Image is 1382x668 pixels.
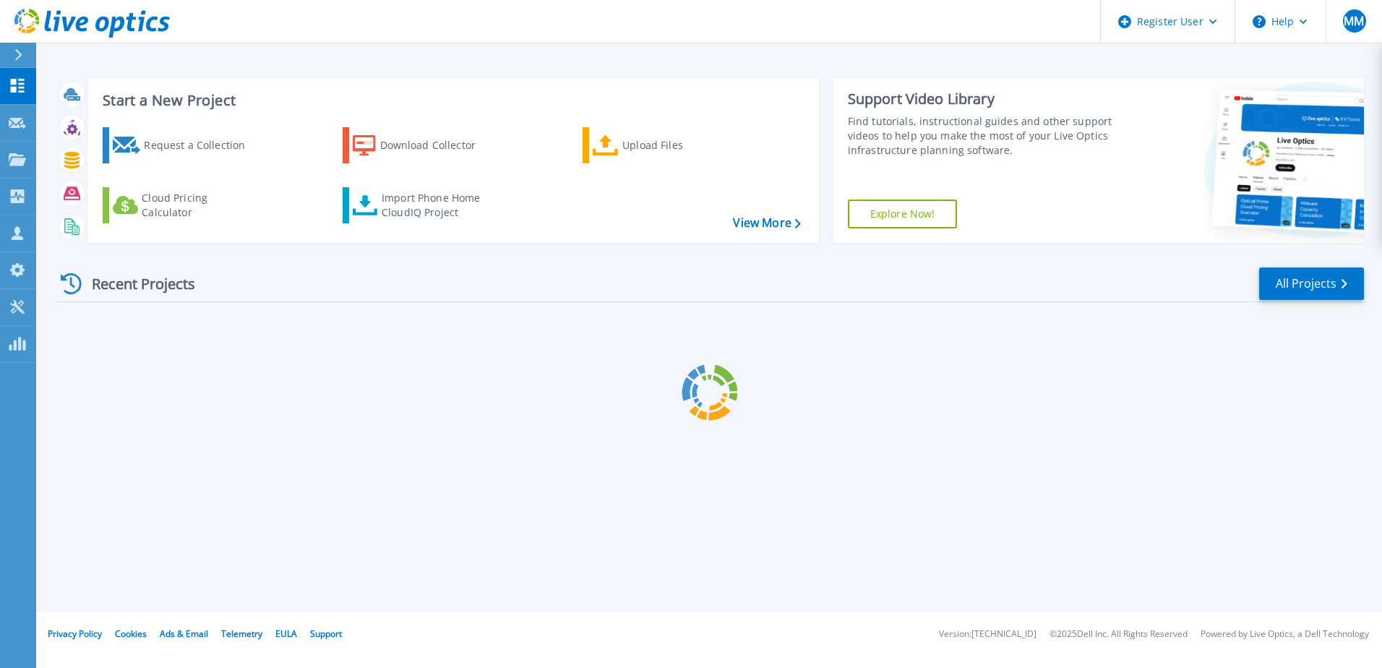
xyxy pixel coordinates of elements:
li: © 2025 Dell Inc. All Rights Reserved [1050,630,1188,639]
span: MM [1344,15,1364,27]
a: Telemetry [221,628,262,640]
a: Cloud Pricing Calculator [103,187,264,223]
div: Support Video Library [848,90,1118,108]
li: Powered by Live Optics, a Dell Technology [1201,630,1369,639]
a: Privacy Policy [48,628,102,640]
li: Version: [TECHNICAL_ID] [939,630,1036,639]
div: Cloud Pricing Calculator [142,191,257,220]
a: Explore Now! [848,200,958,228]
div: Request a Collection [144,131,259,160]
a: Download Collector [343,127,504,163]
div: Import Phone Home CloudIQ Project [382,191,494,220]
a: Request a Collection [103,127,264,163]
div: Download Collector [380,131,496,160]
a: Ads & Email [160,628,208,640]
div: Recent Projects [56,266,215,301]
div: Find tutorials, instructional guides and other support videos to help you make the most of your L... [848,114,1118,158]
a: View More [733,216,800,230]
a: Upload Files [583,127,744,163]
a: EULA [275,628,297,640]
h3: Start a New Project [103,93,800,108]
a: Support [310,628,342,640]
div: Upload Files [622,131,738,160]
a: Cookies [115,628,147,640]
a: All Projects [1259,267,1364,300]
